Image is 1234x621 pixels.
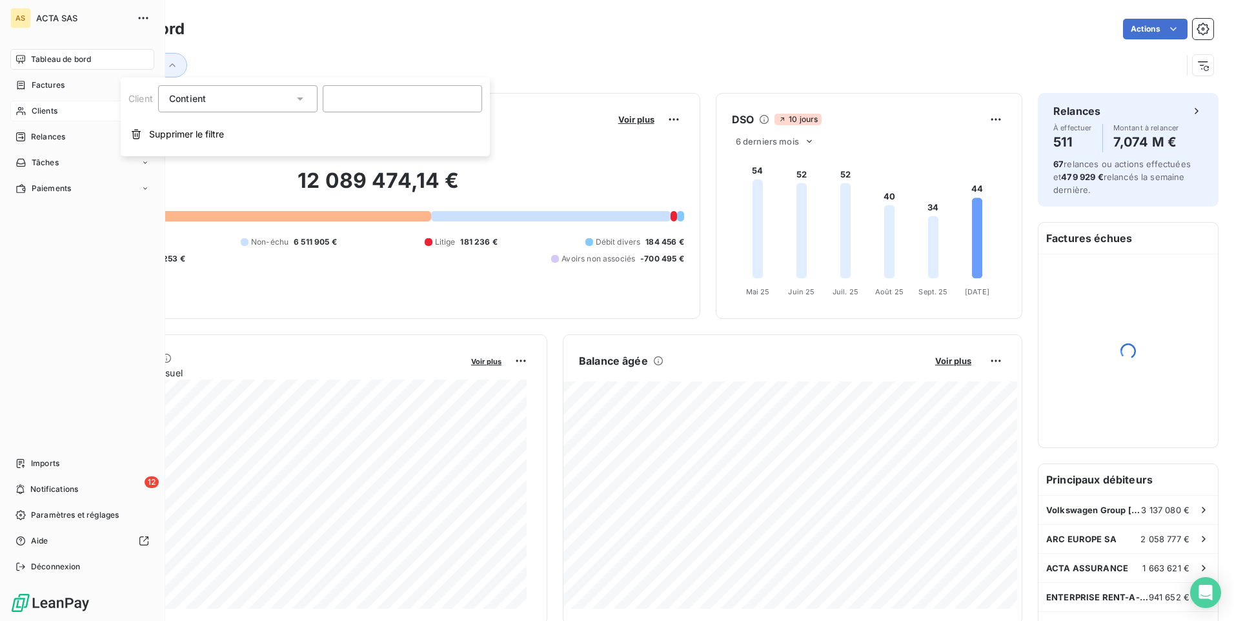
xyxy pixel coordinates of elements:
[169,93,206,104] span: Contient
[73,366,462,380] span: Chiffre d'affaires mensuel
[467,355,505,367] button: Voir plus
[875,287,904,296] tspan: Août 25
[918,287,947,296] tspan: Sept. 25
[931,355,975,367] button: Voir plus
[1038,464,1218,495] h6: Principaux débiteurs
[579,353,648,369] h6: Balance âgée
[10,8,31,28] div: AS
[31,458,59,469] span: Imports
[32,157,59,168] span: Tâches
[251,236,288,248] span: Non-échu
[833,287,858,296] tspan: Juil. 25
[31,54,91,65] span: Tableau de bord
[935,356,971,366] span: Voir plus
[32,105,57,117] span: Clients
[640,253,684,265] span: -700 495 €
[788,287,814,296] tspan: Juin 25
[1046,534,1117,544] span: ARC EUROPE SA
[561,253,635,265] span: Avoirs non associés
[294,236,337,248] span: 6 511 905 €
[31,131,65,143] span: Relances
[32,183,71,194] span: Paiements
[1046,505,1141,515] span: Volkswagen Group [GEOGRAPHIC_DATA]
[471,357,501,366] span: Voir plus
[1046,592,1149,602] span: ENTERPRISE RENT-A-CAR - CITER SA
[1061,172,1103,182] span: 479 929 €
[1149,592,1189,602] span: 941 652 €
[1053,103,1100,119] h6: Relances
[596,236,641,248] span: Débit divers
[1113,124,1179,132] span: Montant à relancer
[36,13,129,23] span: ACTA SAS
[145,476,159,488] span: 12
[1140,534,1189,544] span: 2 058 777 €
[1190,577,1221,608] div: Open Intercom Messenger
[774,114,822,125] span: 10 jours
[1053,132,1092,152] h4: 511
[31,535,48,547] span: Aide
[460,236,497,248] span: 181 236 €
[73,168,684,207] h2: 12 089 474,14 €
[1123,19,1188,39] button: Actions
[618,114,654,125] span: Voir plus
[435,236,456,248] span: Litige
[10,531,154,551] a: Aide
[323,85,482,112] input: placeholder
[1046,563,1128,573] span: ACTA ASSURANCE
[121,120,490,148] button: Supprimer le filtre
[1053,159,1064,169] span: 67
[1142,563,1189,573] span: 1 663 621 €
[10,593,90,613] img: Logo LeanPay
[30,484,78,495] span: Notifications
[745,287,769,296] tspan: Mai 25
[1141,505,1189,515] span: 3 137 080 €
[32,79,65,91] span: Factures
[149,128,224,141] span: Supprimer le filtre
[1053,159,1191,195] span: relances ou actions effectuées et relancés la semaine dernière.
[1053,124,1092,132] span: À effectuer
[1113,132,1179,152] h4: 7,074 M €
[965,287,989,296] tspan: [DATE]
[31,561,81,573] span: Déconnexion
[128,93,153,104] span: Client
[1038,223,1218,254] h6: Factures échues
[645,236,683,248] span: 184 456 €
[614,114,658,125] button: Voir plus
[732,112,754,127] h6: DSO
[736,136,799,147] span: 6 derniers mois
[31,509,119,521] span: Paramètres et réglages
